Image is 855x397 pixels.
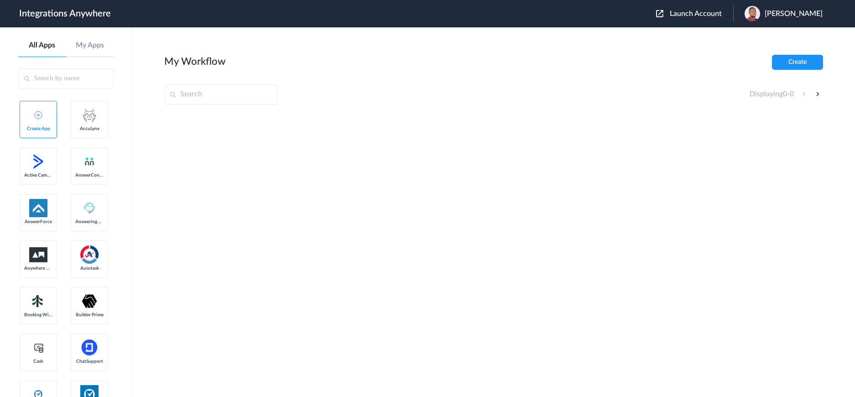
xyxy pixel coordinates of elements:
h4: Displaying - [750,90,794,99]
img: launch-acct-icon.svg [656,10,663,17]
button: Launch Account [656,10,733,18]
img: chatsupport-icon.svg [80,339,99,357]
img: autotask.png [80,246,99,264]
span: AnswerForce [24,219,52,225]
img: af-app-logo.svg [29,199,47,217]
span: Autotask [75,266,104,271]
button: Create [772,55,823,70]
span: 0 [783,90,787,98]
img: active-campaign-logo.svg [29,152,47,171]
img: cash-logo.svg [33,342,44,353]
a: All Apps [18,41,66,50]
img: aww.png [29,247,47,262]
a: My Apps [66,41,114,50]
img: aww-profile.jpg [745,6,760,21]
span: Builder Prime [75,312,104,318]
h1: Integrations Anywhere [19,8,111,19]
img: add-icon.svg [34,111,42,119]
img: Setmore_Logo.svg [29,293,47,309]
span: Active Campaign [24,172,52,178]
img: Answering_service.png [80,199,99,217]
img: builder-prime-logo.svg [80,292,99,310]
span: AnswerConnect [75,172,104,178]
span: ChatSupport [75,359,104,364]
img: acculynx-logo.svg [80,106,99,124]
span: Booking Widget [24,312,52,318]
span: Cash [24,359,52,364]
span: Launch Account [670,10,722,17]
img: answerconnect-logo.svg [84,156,95,167]
span: AccuLynx [75,126,104,131]
span: Anywhere Works [24,266,52,271]
input: Search by name [18,68,114,89]
span: [PERSON_NAME] [765,10,823,18]
span: Answering Service [75,219,104,225]
h2: My Workflow [164,56,225,68]
span: Create App [24,126,52,131]
span: 0 [790,90,794,98]
input: Search [164,84,277,104]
